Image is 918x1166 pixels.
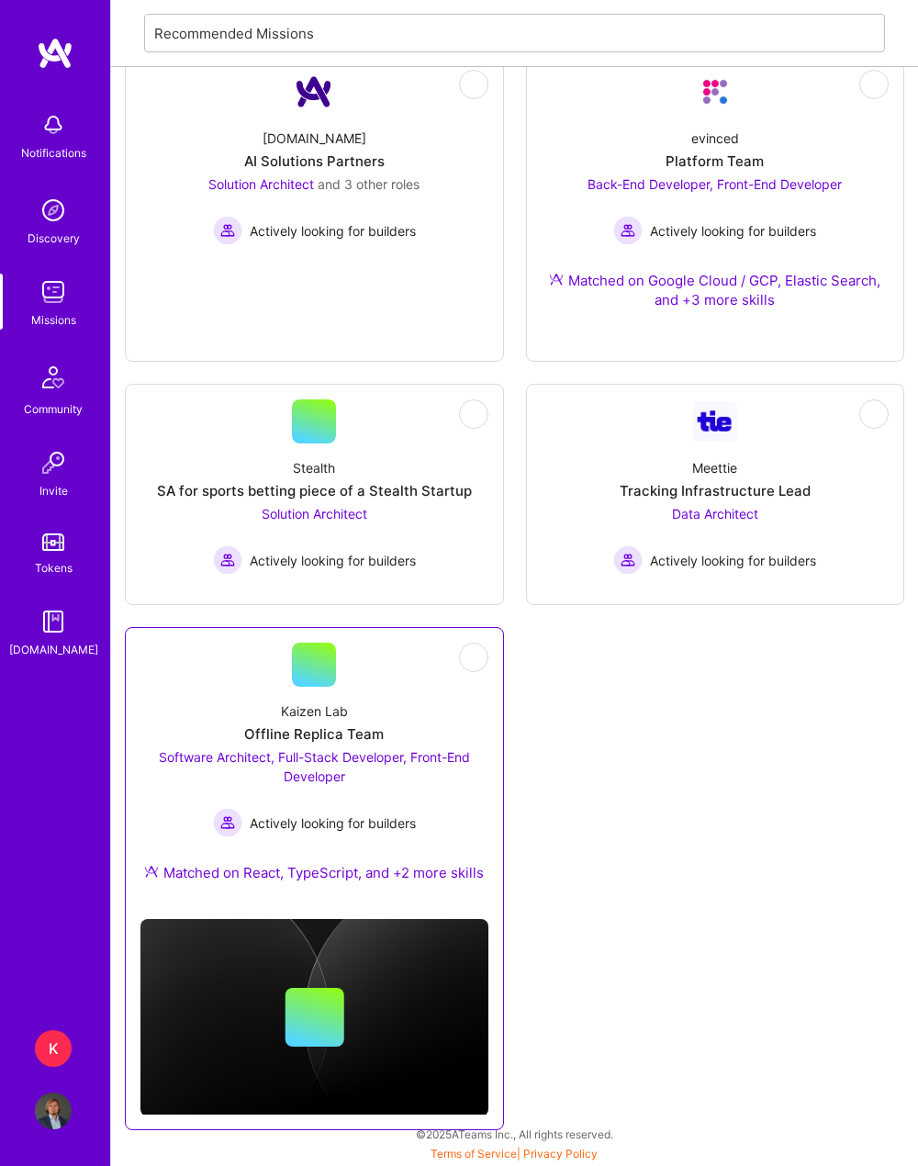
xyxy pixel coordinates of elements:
[35,107,72,143] img: bell
[262,506,367,521] span: Solution Architect
[35,1030,72,1067] div: K
[30,1093,76,1129] a: User Avatar
[692,458,737,477] div: Meettie
[250,221,416,241] span: Actively looking for builders
[466,650,481,665] i: icon EyeClosed
[213,216,242,245] img: Actively looking for builders
[157,481,472,500] div: SA for sports betting piece of a Stealth Startup
[159,749,470,784] span: Software Architect, Full-Stack Developer, Front-End Developer
[35,192,72,229] img: discovery
[42,533,64,551] img: tokens
[9,640,98,659] div: [DOMAIN_NAME]
[213,808,242,837] img: Actively looking for builders
[542,271,890,309] div: Matched on Google Cloud / GCP, Elastic Search, and +3 more skills
[140,399,488,575] a: StealthSA for sports betting piece of a Stealth StartupSolution Architect Actively looking for bu...
[263,129,366,148] div: [DOMAIN_NAME]
[208,176,314,192] span: Solution Architect
[250,551,416,570] span: Actively looking for builders
[867,407,881,421] i: icon EyeClosed
[318,176,420,192] span: and 3 other roles
[650,221,816,241] span: Actively looking for builders
[30,1030,76,1067] a: K
[244,151,385,171] div: AI Solutions Partners
[250,813,416,833] span: Actively looking for builders
[650,551,816,570] span: Actively looking for builders
[21,143,86,163] div: Notifications
[542,399,890,575] a: Company LogoMeettieTracking Infrastructure LeadData Architect Actively looking for buildersActive...
[213,545,242,575] img: Actively looking for builders
[863,28,872,38] i: icon Chevron
[431,1147,598,1160] span: |
[466,77,481,92] i: icon EyeClosed
[281,701,348,721] div: Kaizen Lab
[31,310,76,330] div: Missions
[523,1147,598,1160] a: Privacy Policy
[140,919,488,1116] img: cover
[542,70,890,331] a: Company LogoevincedPlatform TeamBack-End Developer, Front-End Developer Actively looking for buil...
[588,176,842,192] span: Back-End Developer, Front-End Developer
[867,77,881,92] i: icon EyeClosed
[693,70,737,114] img: Company Logo
[154,24,314,43] div: Recommended Missions
[35,558,73,577] div: Tokens
[293,458,335,477] div: Stealth
[693,401,737,441] img: Company Logo
[549,272,564,286] img: Ateam Purple Icon
[666,151,764,171] div: Platform Team
[31,355,75,399] img: Community
[431,1147,517,1160] a: Terms of Service
[672,506,758,521] span: Data Architect
[39,481,68,500] div: Invite
[35,274,72,310] img: teamwork
[613,545,643,575] img: Actively looking for builders
[110,1111,918,1157] div: © 2025 ATeams Inc., All rights reserved.
[144,864,159,879] img: Ateam Purple Icon
[292,70,336,114] img: Company Logo
[28,229,80,248] div: Discovery
[613,216,643,245] img: Actively looking for builders
[620,481,811,500] div: Tracking Infrastructure Lead
[140,643,488,904] a: Kaizen LabOffline Replica TeamSoftware Architect, Full-Stack Developer, Front-End Developer Activ...
[144,863,484,882] div: Matched on React, TypeScript, and +2 more skills
[35,444,72,481] img: Invite
[466,407,481,421] i: icon EyeClosed
[35,1093,72,1129] img: User Avatar
[24,399,83,419] div: Community
[140,70,488,245] a: Company Logo[DOMAIN_NAME]AI Solutions PartnersSolution Architect and 3 other rolesActively lookin...
[37,37,73,70] img: logo
[35,603,72,640] img: guide book
[244,724,384,744] div: Offline Replica Team
[691,129,739,148] div: evinced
